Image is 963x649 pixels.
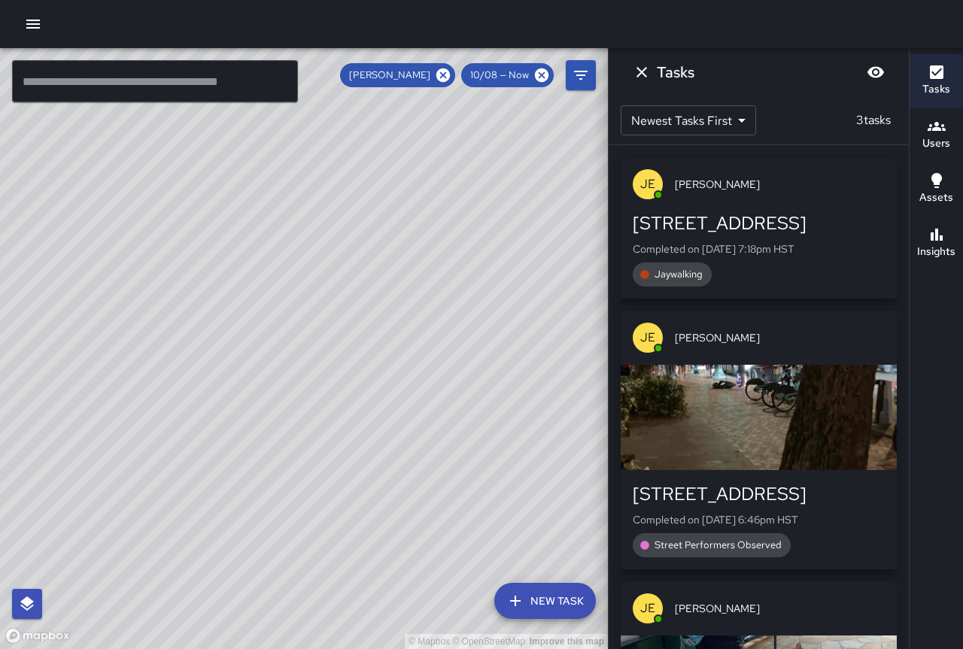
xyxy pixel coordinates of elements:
[461,68,538,83] span: 10/08 — Now
[657,60,694,84] h6: Tasks
[850,111,897,129] p: 3 tasks
[675,330,885,345] span: [PERSON_NAME]
[340,63,455,87] div: [PERSON_NAME]
[566,60,596,90] button: Filters
[919,190,953,206] h6: Assets
[922,81,950,98] h6: Tasks
[621,311,897,569] button: JE[PERSON_NAME][STREET_ADDRESS]Completed on [DATE] 6:46pm HSTStreet Performers Observed
[461,63,554,87] div: 10/08 — Now
[917,244,955,260] h6: Insights
[646,267,712,282] span: Jaywalking
[340,68,439,83] span: [PERSON_NAME]
[646,538,791,553] span: Street Performers Observed
[640,175,655,193] p: JE
[633,211,885,235] div: [STREET_ADDRESS]
[910,54,963,108] button: Tasks
[627,57,657,87] button: Dismiss
[675,601,885,616] span: [PERSON_NAME]
[640,329,655,347] p: JE
[494,583,596,619] button: New Task
[621,105,756,135] div: Newest Tasks First
[922,135,950,152] h6: Users
[910,108,963,162] button: Users
[640,599,655,617] p: JE
[675,177,885,192] span: [PERSON_NAME]
[910,162,963,217] button: Assets
[621,157,897,299] button: JE[PERSON_NAME][STREET_ADDRESS]Completed on [DATE] 7:18pm HSTJaywalking
[910,217,963,271] button: Insights
[633,241,885,256] p: Completed on [DATE] 7:18pm HST
[633,512,885,527] p: Completed on [DATE] 6:46pm HST
[861,57,891,87] button: Blur
[633,482,885,506] div: [STREET_ADDRESS]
